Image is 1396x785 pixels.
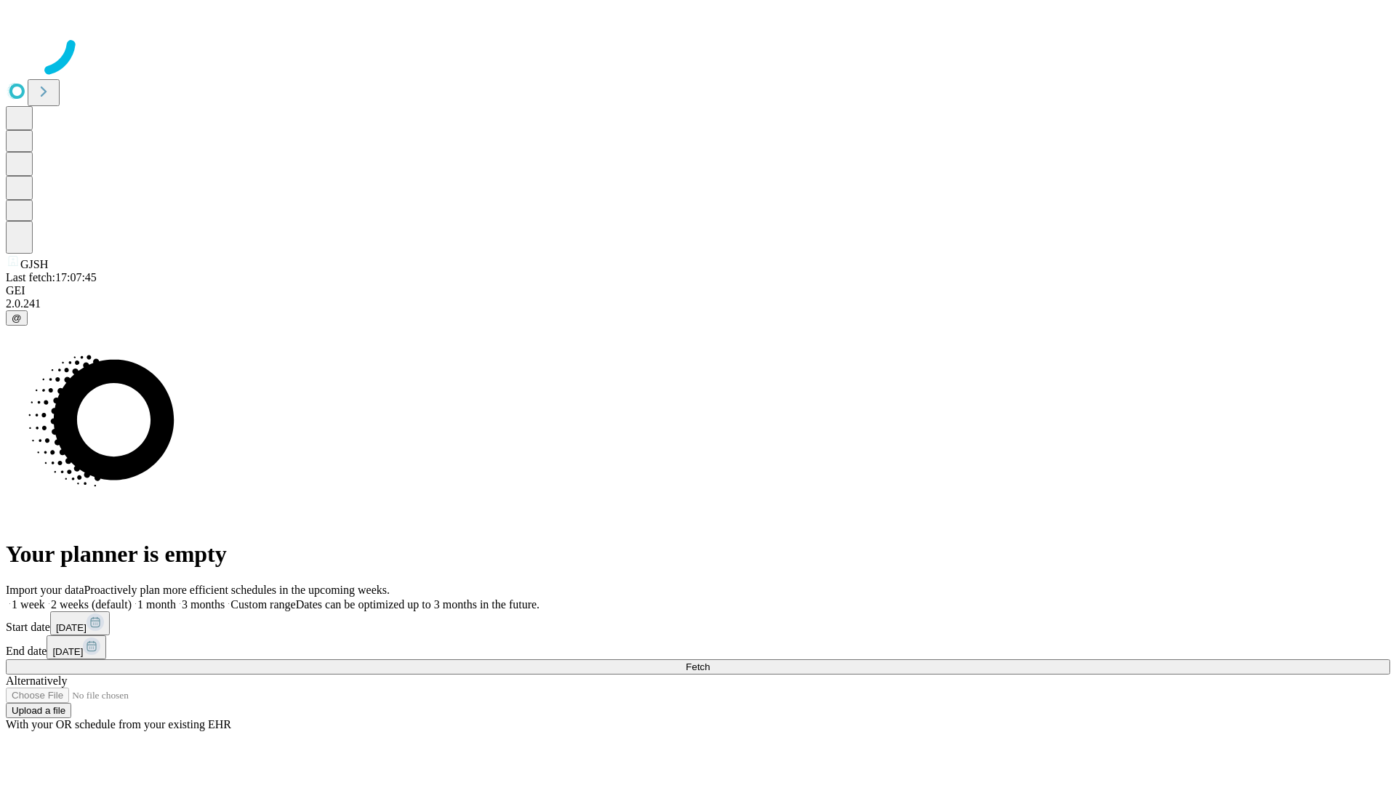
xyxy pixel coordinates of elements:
[230,598,295,611] span: Custom range
[84,584,390,596] span: Proactively plan more efficient schedules in the upcoming weeks.
[52,646,83,657] span: [DATE]
[6,635,1390,659] div: End date
[20,258,48,270] span: GJSH
[686,661,710,672] span: Fetch
[6,310,28,326] button: @
[6,659,1390,675] button: Fetch
[6,541,1390,568] h1: Your planner is empty
[51,598,132,611] span: 2 weeks (default)
[296,598,539,611] span: Dates can be optimized up to 3 months in the future.
[6,584,84,596] span: Import your data
[47,635,106,659] button: [DATE]
[12,313,22,323] span: @
[56,622,87,633] span: [DATE]
[6,271,97,283] span: Last fetch: 17:07:45
[6,718,231,730] span: With your OR schedule from your existing EHR
[6,284,1390,297] div: GEI
[182,598,225,611] span: 3 months
[6,675,67,687] span: Alternatively
[6,703,71,718] button: Upload a file
[137,598,176,611] span: 1 month
[6,611,1390,635] div: Start date
[12,598,45,611] span: 1 week
[50,611,110,635] button: [DATE]
[6,297,1390,310] div: 2.0.241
